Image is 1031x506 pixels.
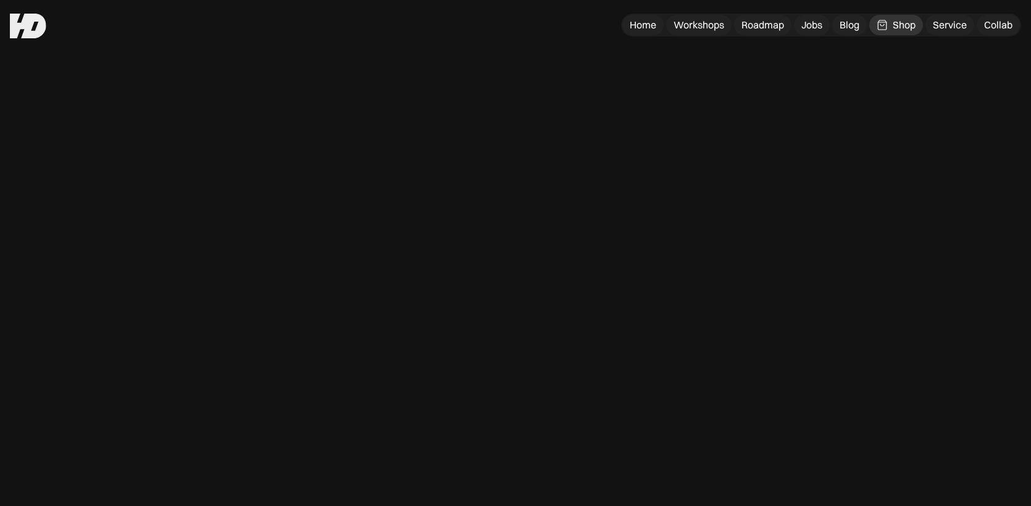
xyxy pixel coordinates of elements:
[893,19,916,32] div: Shop
[869,15,923,35] a: Shop
[840,19,859,32] div: Blog
[630,19,656,32] div: Home
[734,15,791,35] a: Roadmap
[794,15,830,35] a: Jobs
[741,19,784,32] div: Roadmap
[674,19,724,32] div: Workshops
[832,15,867,35] a: Blog
[925,15,974,35] a: Service
[801,19,822,32] div: Jobs
[984,19,1012,32] div: Collab
[933,19,967,32] div: Service
[622,15,664,35] a: Home
[666,15,732,35] a: Workshops
[977,15,1020,35] a: Collab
